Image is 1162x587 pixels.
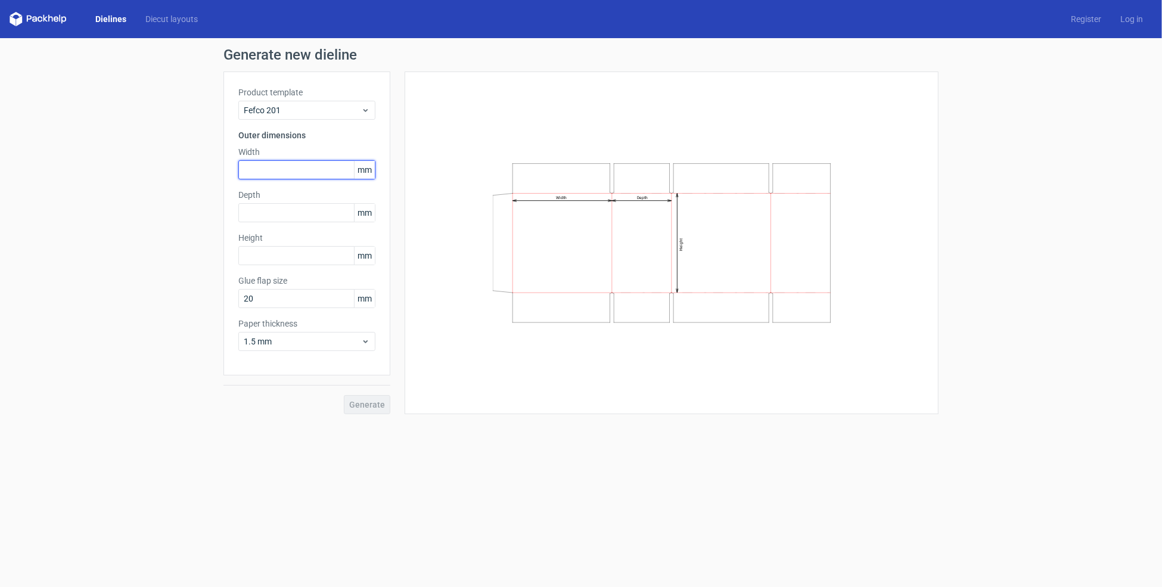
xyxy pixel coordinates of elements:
label: Product template [238,86,375,98]
label: Height [238,232,375,244]
text: Depth [637,195,648,200]
span: 1.5 mm [244,336,361,347]
span: mm [354,204,375,222]
a: Diecut layouts [136,13,207,25]
span: mm [354,247,375,265]
h3: Outer dimensions [238,129,375,141]
h1: Generate new dieline [223,48,939,62]
span: Fefco 201 [244,104,361,116]
label: Width [238,146,375,158]
a: Log in [1111,13,1152,25]
text: Width [556,195,567,200]
text: Height [679,239,683,251]
a: Register [1061,13,1111,25]
span: mm [354,290,375,308]
a: Dielines [86,13,136,25]
span: mm [354,161,375,179]
label: Glue flap size [238,275,375,287]
label: Depth [238,189,375,201]
label: Paper thickness [238,318,375,330]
